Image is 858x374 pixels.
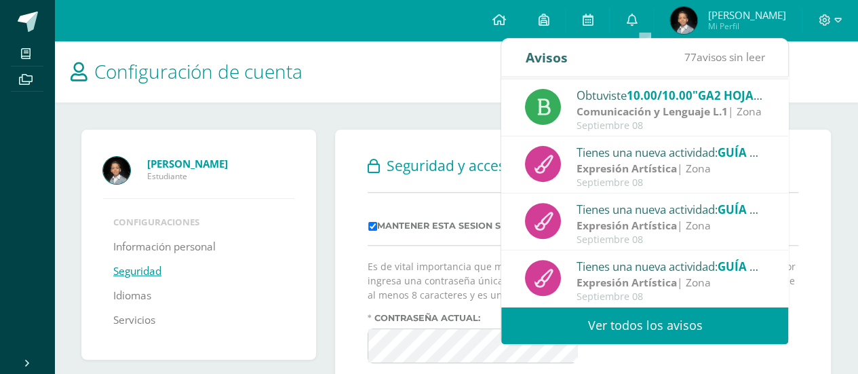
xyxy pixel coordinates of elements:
[577,257,765,275] div: Tienes una nueva actividad:
[368,222,377,231] input: Mantener esta sesion sin expirar
[577,104,765,119] div: | Zona
[387,156,574,175] span: Seguridad y acceso a cuenta
[94,58,303,84] span: Configuración de cuenta
[670,7,697,34] img: 5b21720c3319441e3c2abe9f2d53552b.png
[577,104,728,119] strong: Comunicación y Lenguaje L.1
[684,50,696,64] span: 77
[577,161,765,176] div: | Zona
[577,234,765,246] div: Septiembre 08
[684,50,764,64] span: avisos sin leer
[147,157,294,170] a: [PERSON_NAME]
[707,8,785,22] span: [PERSON_NAME]
[368,313,578,323] label: Contraseña actual:
[113,235,216,259] a: Información personal
[627,88,693,103] span: 10.00/10.00
[113,284,151,308] a: Idiomas
[525,39,567,76] div: Avisos
[577,275,677,290] strong: Expresión Artística
[577,218,765,233] div: | Zona
[577,120,765,132] div: Septiembre 08
[103,157,130,184] img: Profile picture of Rodrigo Javier Calderón Lorenzana
[113,308,155,333] a: Servicios
[577,275,765,291] div: | Zona
[577,161,677,176] strong: Expresión Artística
[707,20,785,32] span: Mi Perfil
[113,216,284,228] li: Configuraciones
[577,86,765,104] div: Obtuviste en
[577,143,765,161] div: Tienes una nueva actividad:
[147,170,294,182] span: Estudiante
[577,291,765,303] div: Septiembre 08
[368,259,798,302] p: Es de vital importancia que mantengas segura la información de acceso a tu cuenta. Por favor ingr...
[368,221,553,231] label: Mantener esta sesion sin expirar
[577,218,677,233] strong: Expresión Artística
[577,200,765,218] div: Tienes una nueva actividad:
[113,259,161,284] a: Seguridad
[577,177,765,189] div: Septiembre 08
[501,307,788,344] a: Ver todos los avisos
[147,157,228,170] strong: [PERSON_NAME]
